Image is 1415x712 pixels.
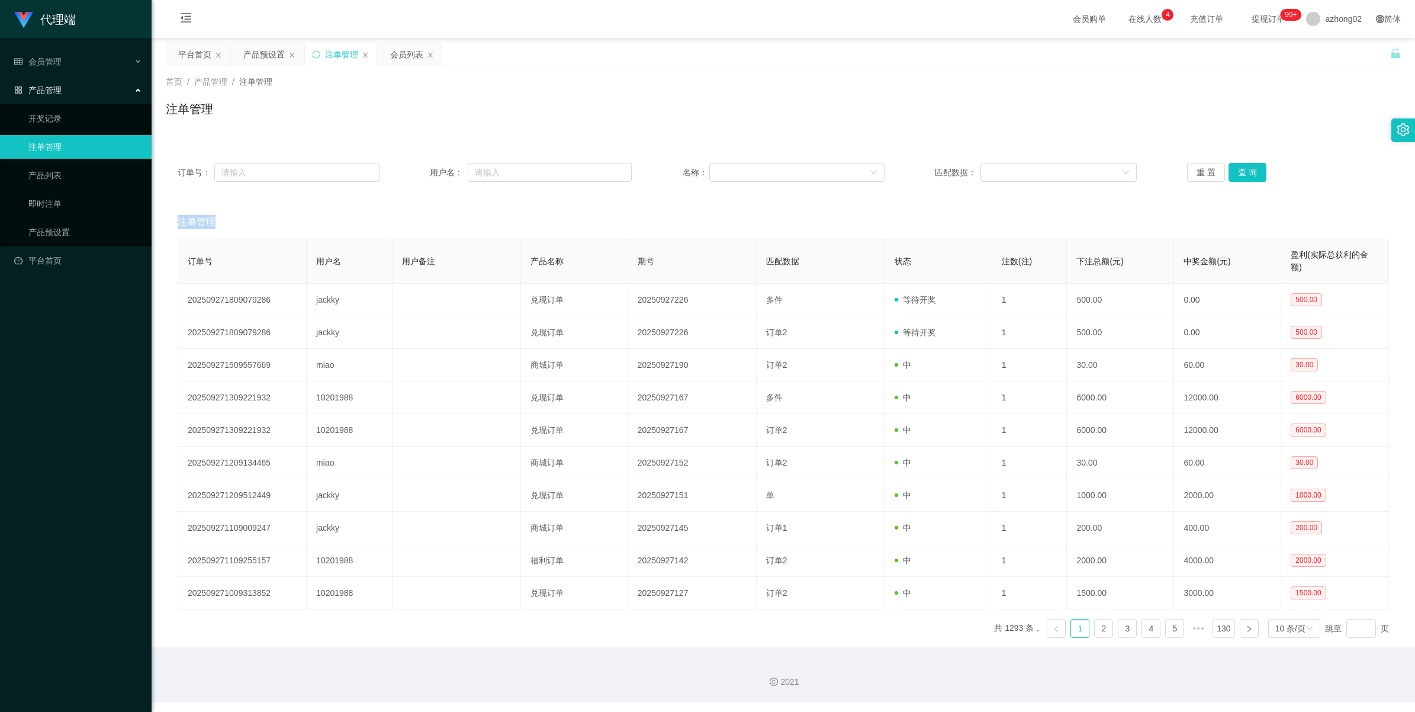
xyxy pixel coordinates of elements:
[1291,391,1326,404] span: 6000.00
[1291,586,1326,599] span: 1500.00
[1095,620,1112,637] a: 2
[1076,256,1123,266] span: 下注总额(元)
[1123,15,1168,23] span: 在线人数
[992,284,1067,316] td: 1
[521,512,628,544] td: 商城订单
[628,284,757,316] td: 20250927226
[40,1,76,39] h1: 代理端
[178,215,216,229] span: 注单管理
[307,479,393,512] td: jackky
[992,577,1067,610] td: 1
[325,43,358,66] div: 注单管理
[1291,358,1318,371] span: 30.00
[307,316,393,349] td: jackky
[1067,447,1174,479] td: 30.00
[992,447,1067,479] td: 1
[1291,424,1326,437] span: 6000.00
[1162,9,1173,21] sup: 4
[1390,48,1401,59] i: 图标: unlock
[194,77,227,86] span: 产品管理
[1070,619,1089,638] li: 1
[178,414,307,447] td: 202509271309221932
[307,349,393,381] td: miao
[1118,619,1137,638] li: 3
[1213,620,1234,637] a: 130
[288,52,295,59] i: 图标: close
[895,588,911,598] span: 中
[307,577,393,610] td: 10201988
[1189,619,1208,638] li: 向后 5 页
[521,284,628,316] td: 兑现订单
[166,100,213,118] h1: 注单管理
[628,512,757,544] td: 20250927145
[1002,256,1032,266] span: 注数(注)
[895,393,911,402] span: 中
[1291,521,1322,534] span: 200.00
[1240,619,1259,638] li: 下一页
[14,85,62,95] span: 产品管理
[307,284,393,316] td: jackky
[766,393,783,402] span: 多件
[166,77,182,86] span: 首页
[895,295,936,304] span: 等待开奖
[178,577,307,610] td: 202509271009313852
[178,381,307,414] td: 202509271309221932
[1067,544,1174,577] td: 2000.00
[628,479,757,512] td: 20250927151
[895,458,911,467] span: 中
[628,414,757,447] td: 20250927167
[14,12,33,28] img: logo.9652507e.png
[1291,456,1318,469] span: 30.00
[521,414,628,447] td: 兑现订单
[362,52,369,59] i: 图标: close
[1166,620,1184,637] a: 5
[1291,326,1322,339] span: 500.00
[427,52,434,59] i: 图标: close
[1280,9,1301,21] sup: 1208
[178,512,307,544] td: 202509271109009247
[1325,619,1389,638] div: 跳至 页
[1165,619,1184,638] li: 5
[766,523,787,533] span: 订单1
[1246,15,1291,23] span: 提现订单
[468,163,632,182] input: 请输入
[178,447,307,479] td: 202509271209134465
[14,57,22,66] i: 图标: table
[178,479,307,512] td: 202509271209512449
[28,220,142,244] a: 产品预设置
[28,163,142,187] a: 产品列表
[307,381,393,414] td: 10201988
[1291,250,1368,272] span: 盈利(实际总获利的金额)
[214,163,380,182] input: 请输入
[1142,620,1160,637] a: 4
[766,256,799,266] span: 匹配数据
[521,479,628,512] td: 兑现订单
[766,458,787,467] span: 订单2
[28,135,142,159] a: 注单管理
[178,284,307,316] td: 202509271809079286
[232,77,234,86] span: /
[1067,349,1174,381] td: 30.00
[28,192,142,216] a: 即时注单
[307,512,393,544] td: jackky
[178,544,307,577] td: 202509271109255157
[402,256,435,266] span: 用户备注
[992,316,1067,349] td: 1
[1174,349,1281,381] td: 60.00
[1184,256,1230,266] span: 中奖金额(元)
[14,249,142,272] a: 图标: dashboard平台首页
[992,544,1067,577] td: 1
[1275,620,1305,637] div: 10 条/页
[992,512,1067,544] td: 1
[188,256,213,266] span: 订单号
[895,328,936,337] span: 等待开奖
[1174,284,1281,316] td: 0.00
[161,676,1406,688] div: 2021
[178,166,214,179] span: 订单号：
[1246,626,1253,633] i: 图标: right
[1141,619,1160,638] li: 4
[243,43,285,66] div: 产品预设置
[430,166,468,179] span: 用户名：
[992,381,1067,414] td: 1
[1187,163,1225,182] button: 重 置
